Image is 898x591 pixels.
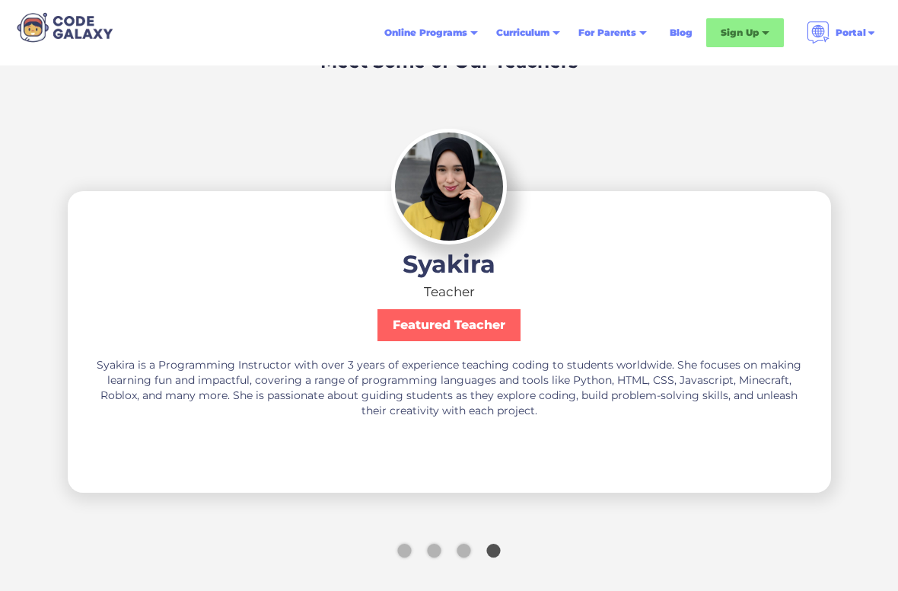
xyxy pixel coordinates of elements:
strong: Syakira [403,249,495,279]
div: Teacher [424,284,475,299]
div: Online Programs [375,19,487,46]
div: Curriculum [496,25,549,40]
div: Show slide 3 of 4 [457,544,470,557]
div: Portal [836,25,866,40]
div: Show slide 1 of 4 [397,544,411,557]
div: Show slide 4 of 4 [486,544,500,557]
div: For Parents [578,25,636,40]
a: Blog [661,19,702,46]
div: Online Programs [384,25,467,40]
div: Show slide 2 of 4 [427,544,441,557]
div: Curriculum [487,19,569,46]
div: Featured Teacher [377,309,521,341]
div: Portal [798,15,886,50]
div: Sign Up [706,18,784,47]
div: Syakira is a Programming Instructor with over 3 years of experience teaching coding to students w... [92,357,807,418]
div: For Parents [569,19,656,46]
div: Sign Up [721,25,759,40]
